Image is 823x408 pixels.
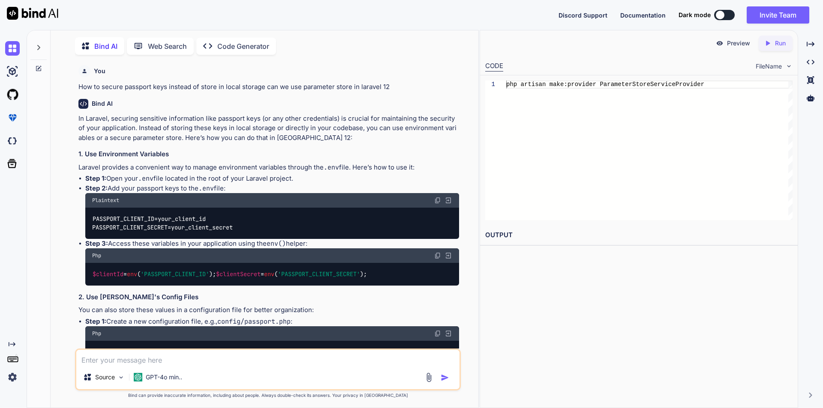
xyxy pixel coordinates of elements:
[141,270,209,278] span: 'PASSPORT_CLIENT_ID'
[94,41,117,51] p: Bind AI
[85,239,459,249] p: Access these variables in your application using the helper:
[92,348,411,365] code: [ => ( ), => ( ), ];
[85,184,459,194] p: Add your passport keys to the file:
[756,62,782,71] span: FileName
[138,174,153,183] code: .env
[85,317,459,327] p: Create a new configuration file, e.g., :
[92,99,113,108] h6: Bind AI
[679,81,704,88] span: rovider
[94,67,105,75] h6: You
[198,184,214,193] code: .env
[5,41,20,56] img: chat
[78,292,459,302] h3: 2. Use [PERSON_NAME]'s Config Files
[5,64,20,79] img: ai-studio
[92,270,368,279] code: = ( ); = ( );
[127,270,137,278] span: env
[785,63,793,70] img: chevron down
[85,174,459,184] p: Open your file located in the root of your Laravel project.
[92,197,119,204] span: Plaintext
[78,82,459,92] p: How to secure passport keys instead of store in local storage can we use parameter store in larav...
[445,197,452,204] img: Open in Browser
[5,134,20,148] img: darkCloudIdeIcon
[620,12,666,19] span: Documentation
[85,317,106,325] strong: Step 1:
[5,110,20,125] img: premium
[434,252,441,259] img: copy
[92,214,233,232] code: PASSPORT_CLIENT_ID=your_client_id PASSPORT_CLIENT_SECRET=your_client_secret
[324,163,339,172] code: .env
[506,81,679,88] span: php artisan make:provider ParameterStoreServiceP
[727,39,750,48] p: Preview
[445,252,452,259] img: Open in Browser
[434,197,441,204] img: copy
[264,270,274,278] span: env
[716,39,724,47] img: preview
[424,372,434,382] img: attachment
[747,6,809,24] button: Invite Team
[117,374,125,381] img: Pick Models
[78,163,459,173] p: Laravel provides a convenient way to manage environment variables through the file. Here’s how to...
[78,114,459,143] p: In Laravel, securing sensitive information like passport keys (or any other credentials) is cruci...
[620,11,666,20] button: Documentation
[85,184,108,192] strong: Step 2:
[78,149,459,159] h3: 1. Use Environment Variables
[92,252,101,259] span: Php
[95,373,115,381] p: Source
[278,270,360,278] span: 'PASSPORT_CLIENT_SECRET'
[679,11,711,19] span: Dark mode
[775,39,786,48] p: Run
[267,239,286,248] code: env()
[485,61,503,71] div: CODE
[75,392,461,399] p: Bind can provide inaccurate information, including about people. Always double-check its answers....
[485,80,495,89] div: 1
[434,330,441,337] img: copy
[217,317,291,326] code: config/passport.php
[146,373,182,381] p: GPT-4o min..
[445,330,452,337] img: Open in Browser
[441,373,449,382] img: icon
[85,174,106,182] strong: Step 1:
[148,41,187,51] p: Web Search
[7,7,58,20] img: Bind AI
[559,12,607,19] span: Discord Support
[93,270,123,278] span: $clientId
[92,330,101,337] span: Php
[85,239,108,247] strong: Step 3:
[78,305,459,315] p: You can also store these values in a configuration file for better organization:
[134,373,142,381] img: GPT-4o mini
[480,225,798,245] h2: OUTPUT
[5,370,20,384] img: settings
[216,270,261,278] span: $clientSecret
[5,87,20,102] img: githubLight
[217,41,269,51] p: Code Generator
[559,11,607,20] button: Discord Support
